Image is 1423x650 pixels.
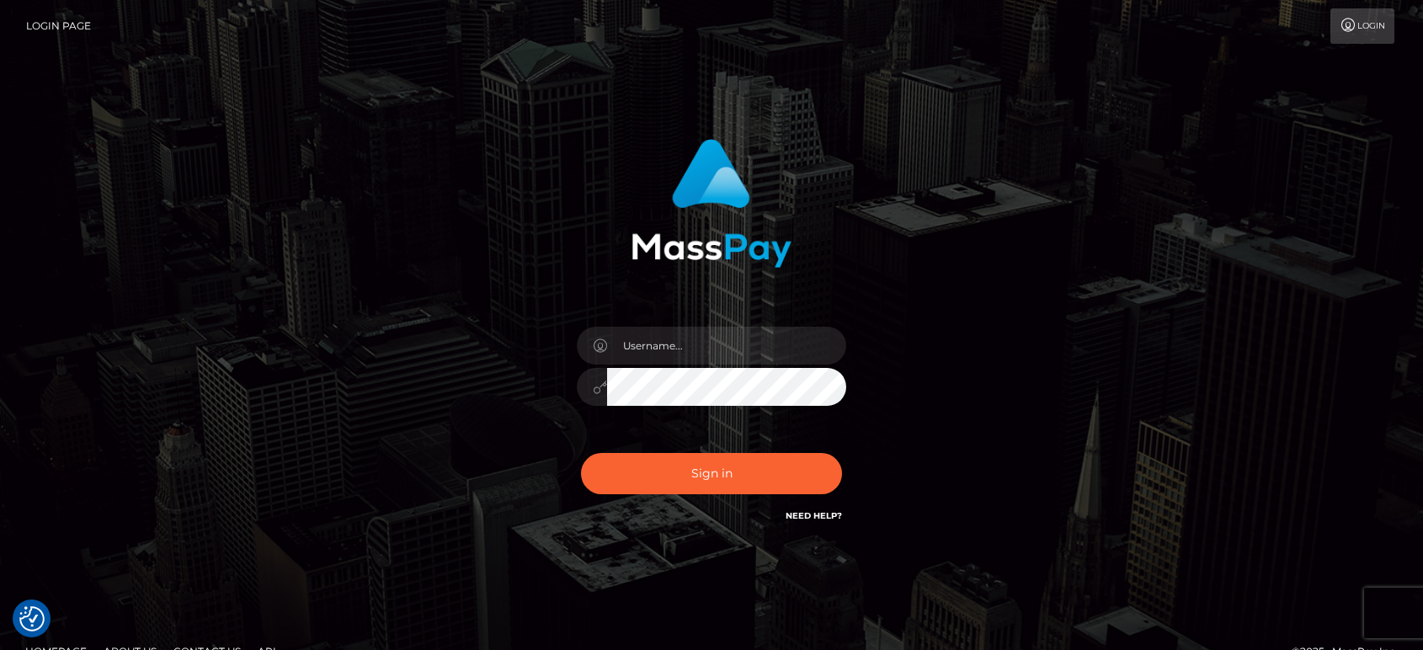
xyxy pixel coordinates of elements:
[1330,8,1394,44] a: Login
[632,139,791,268] img: MassPay Login
[19,606,45,631] img: Revisit consent button
[786,510,842,521] a: Need Help?
[607,327,846,365] input: Username...
[581,453,842,494] button: Sign in
[26,8,91,44] a: Login Page
[19,606,45,631] button: Consent Preferences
